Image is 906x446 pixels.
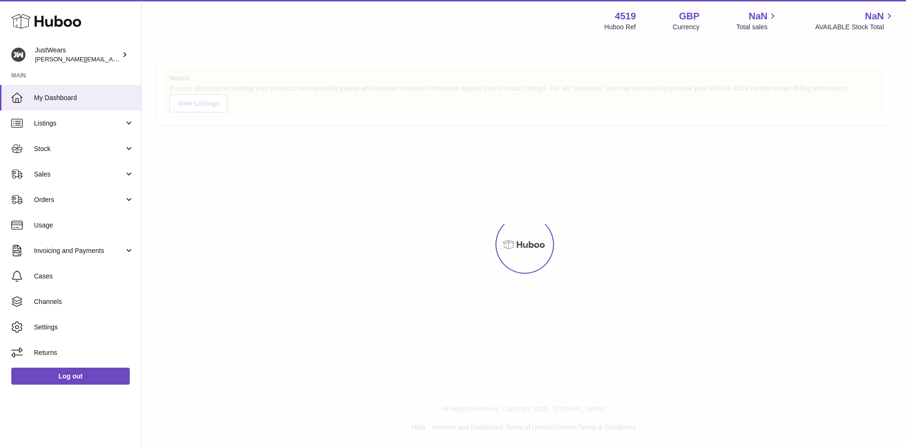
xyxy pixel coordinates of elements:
[35,46,120,64] div: JustWears
[34,221,134,230] span: Usage
[815,10,895,32] a: NaN AVAILABLE Stock Total
[679,10,699,23] strong: GBP
[604,23,636,32] div: Huboo Ref
[673,23,700,32] div: Currency
[615,10,636,23] strong: 4519
[34,119,124,128] span: Listings
[34,170,124,179] span: Sales
[748,10,767,23] span: NaN
[11,368,130,385] a: Log out
[34,272,134,281] span: Cases
[34,323,134,332] span: Settings
[11,48,25,62] img: josh@just-wears.com
[815,23,895,32] span: AVAILABLE Stock Total
[34,195,124,204] span: Orders
[34,93,134,102] span: My Dashboard
[34,144,124,153] span: Stock
[865,10,884,23] span: NaN
[34,297,134,306] span: Channels
[35,55,189,63] span: [PERSON_NAME][EMAIL_ADDRESS][DOMAIN_NAME]
[34,348,134,357] span: Returns
[736,10,778,32] a: NaN Total sales
[34,246,124,255] span: Invoicing and Payments
[736,23,778,32] span: Total sales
